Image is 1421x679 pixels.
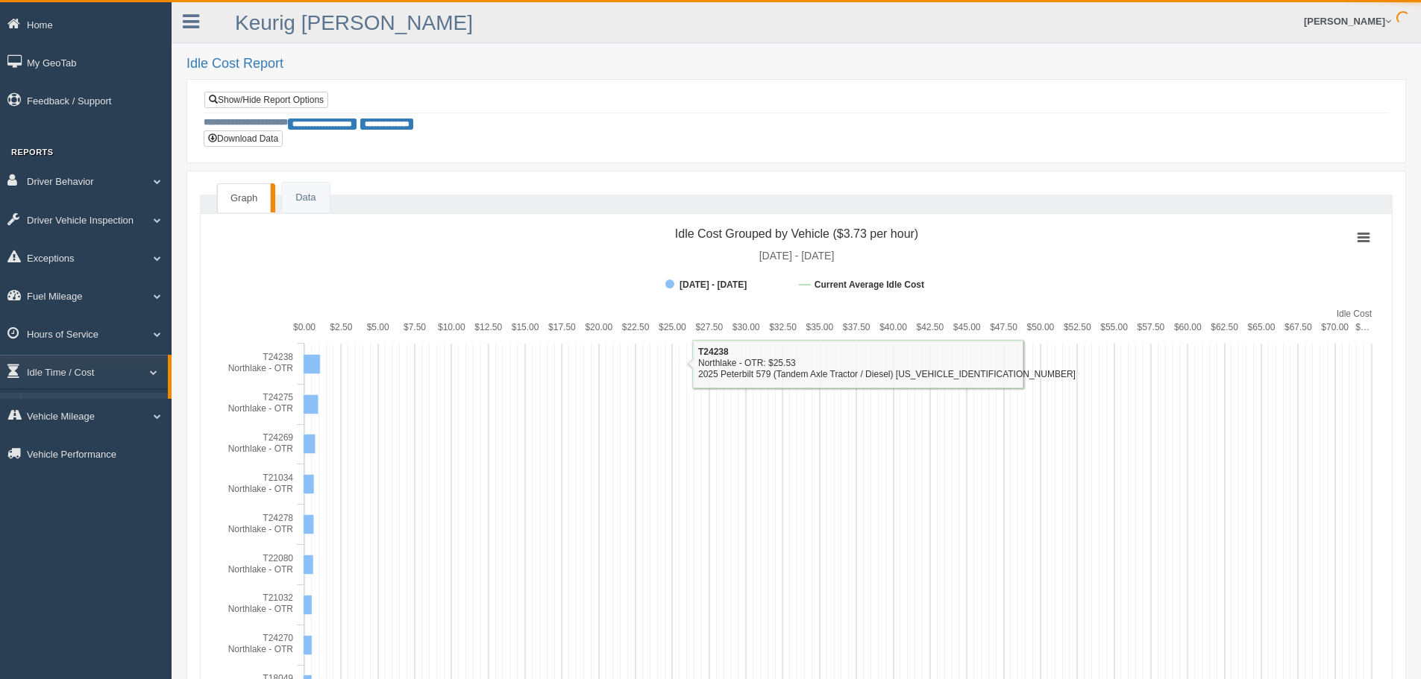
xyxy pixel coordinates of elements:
tspan: Northlake - OTR [228,644,294,654]
text: $65.00 [1248,322,1276,332]
a: Idle Cost [27,393,168,420]
tspan: Northlake - OTR [228,363,294,373]
text: $35.00 [806,322,833,332]
tspan: Northlake - OTR [228,524,294,534]
text: $40.00 [879,322,907,332]
text: $2.50 [330,322,352,332]
text: $55.00 [1100,322,1128,332]
text: $7.50 [404,322,426,332]
text: $10.00 [438,322,465,332]
text: $22.50 [622,322,650,332]
text: $20.00 [585,322,612,332]
text: $15.00 [512,322,539,332]
tspan: Northlake - OTR [228,403,294,414]
a: Keurig [PERSON_NAME] [235,11,473,34]
tspan: [DATE] - [DATE] [759,250,835,262]
text: $42.50 [917,322,944,332]
text: $70.00 [1321,322,1349,332]
a: Graph [217,183,271,213]
tspan: Idle Cost [1337,309,1373,319]
text: $17.50 [548,322,576,332]
text: $47.50 [990,322,1017,332]
button: Download Data [204,130,283,147]
text: $12.50 [474,322,502,332]
a: Show/Hide Report Options [204,92,328,108]
tspan: T22080 [263,553,293,563]
text: $50.00 [1027,322,1055,332]
text: $60.00 [1174,322,1202,332]
tspan: $… [1355,322,1370,332]
text: $52.50 [1064,322,1091,332]
tspan: T24275 [263,392,293,402]
tspan: T21034 [263,473,293,483]
tspan: Northlake - OTR [228,604,294,614]
tspan: Northlake - OTR [228,484,294,494]
text: $67.50 [1284,322,1312,332]
text: $27.50 [695,322,723,332]
tspan: Idle Cost Grouped by Vehicle ($3.73 per hour) [675,227,918,240]
text: $5.00 [367,322,389,332]
a: Data [282,183,329,213]
tspan: Northlake - OTR [228,564,294,575]
text: $57.50 [1138,322,1165,332]
tspan: T24270 [263,633,293,643]
tspan: T24269 [263,432,293,443]
tspan: T24238 [263,352,293,362]
text: $30.00 [733,322,760,332]
text: $37.50 [843,322,871,332]
tspan: Current Average Idle Cost [815,280,924,290]
tspan: [DATE] - [DATE] [680,280,747,290]
tspan: T24278 [263,513,293,523]
h2: Idle Cost Report [186,57,1406,72]
text: $32.50 [769,322,797,332]
tspan: T21032 [263,593,293,603]
tspan: Northlake - OTR [228,443,294,454]
text: $0.00 [293,322,316,332]
text: $25.00 [659,322,686,332]
text: $62.50 [1211,322,1238,332]
text: $45.00 [953,322,981,332]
